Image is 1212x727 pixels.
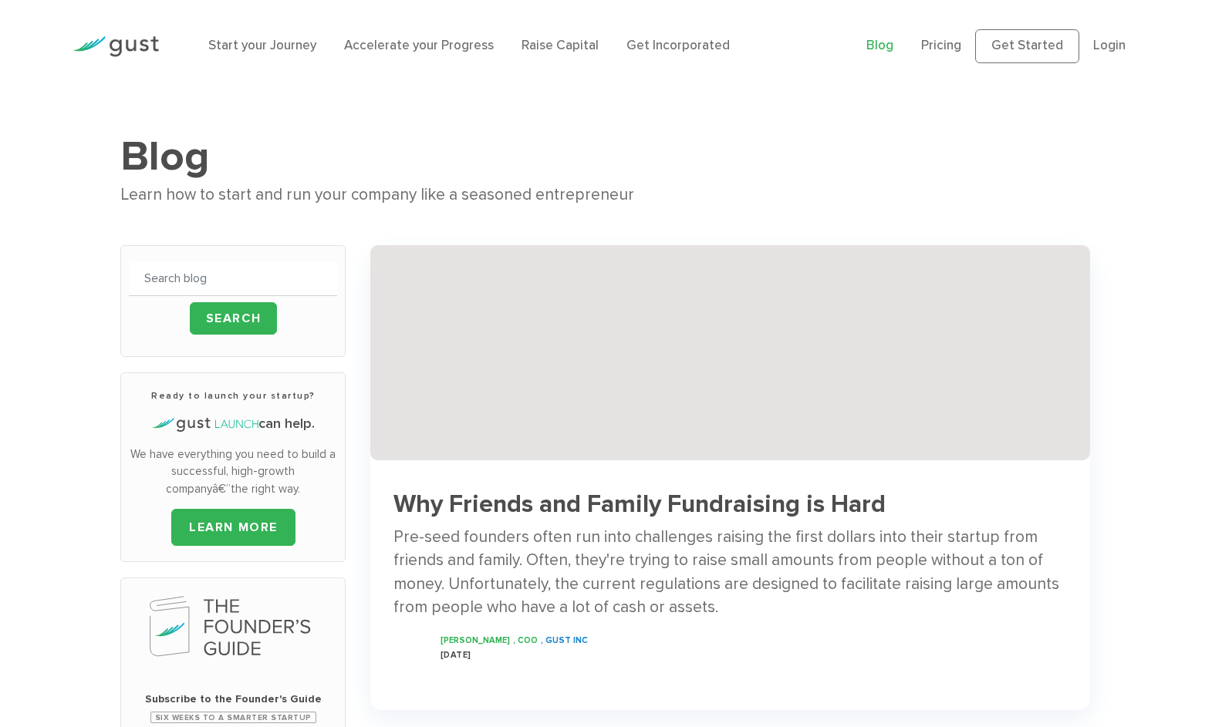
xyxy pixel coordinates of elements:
[370,245,1089,685] a: Successful Startup Founders Invest In Their Own Ventures 0742d64fd6a698c3cfa409e71c3cc4e5620a7e72...
[208,38,316,53] a: Start your Journey
[129,446,337,498] p: We have everything you need to build a successful, high-growth companyâ€”the right way.
[866,38,893,53] a: Blog
[441,650,471,660] span: [DATE]
[344,38,494,53] a: Accelerate your Progress
[393,491,1066,518] h3: Why Friends and Family Fundraising is Hard
[921,38,961,53] a: Pricing
[129,692,337,707] span: Subscribe to the Founder's Guide
[393,526,1066,619] div: Pre-seed founders often run into challenges raising the first dollars into their startup from fri...
[171,509,295,546] a: LEARN MORE
[513,635,538,645] span: , COO
[541,635,588,645] span: , Gust INC
[73,36,159,57] img: Gust Logo
[441,635,510,645] span: [PERSON_NAME]
[120,182,1091,208] div: Learn how to start and run your company like a seasoned entrepreneur
[1093,38,1126,53] a: Login
[522,38,599,53] a: Raise Capital
[190,302,278,335] input: Search
[150,712,316,723] span: Six Weeks to a Smarter Startup
[626,38,730,53] a: Get Incorporated
[129,389,337,402] h3: Ready to launch your startup?
[129,261,337,296] input: Search blog
[129,414,337,434] h4: can help.
[975,29,1079,63] a: Get Started
[120,131,1091,182] h1: Blog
